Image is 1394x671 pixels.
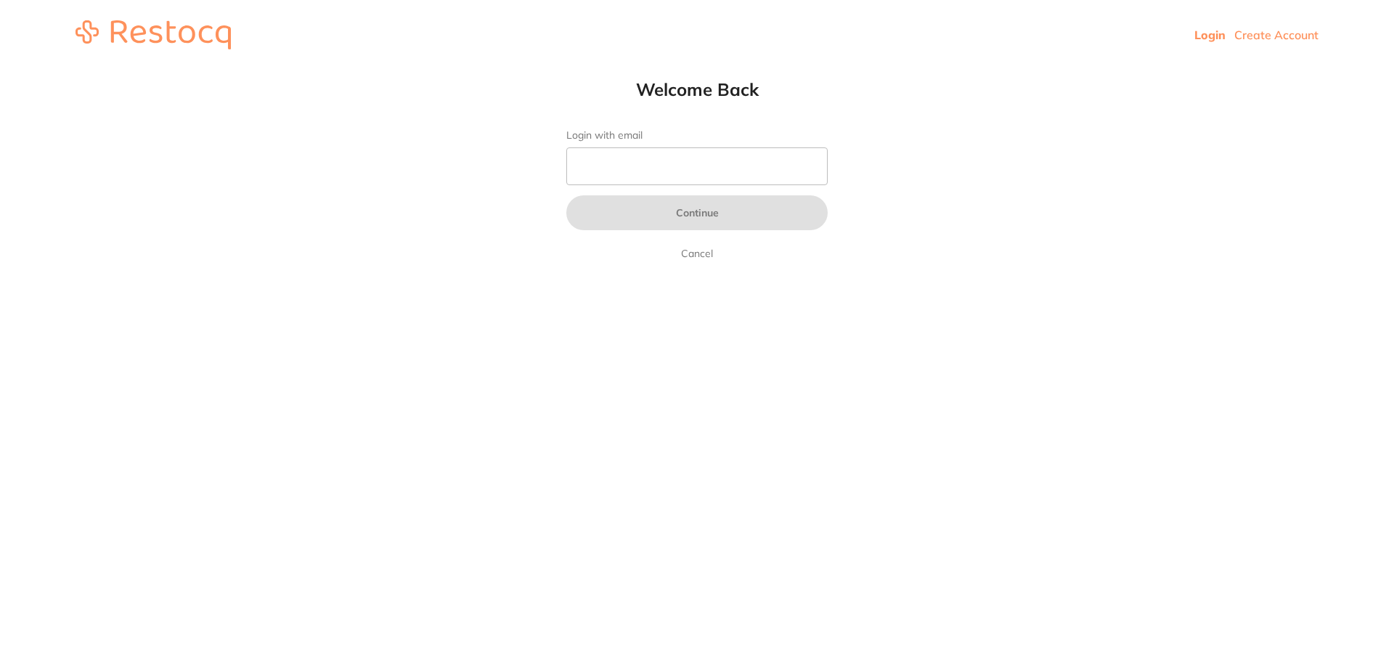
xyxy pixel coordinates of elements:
[76,20,231,49] img: restocq_logo.svg
[1194,28,1226,42] a: Login
[1234,28,1318,42] a: Create Account
[537,78,857,100] h1: Welcome Back
[678,245,716,262] a: Cancel
[566,195,828,230] button: Continue
[566,129,828,142] label: Login with email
